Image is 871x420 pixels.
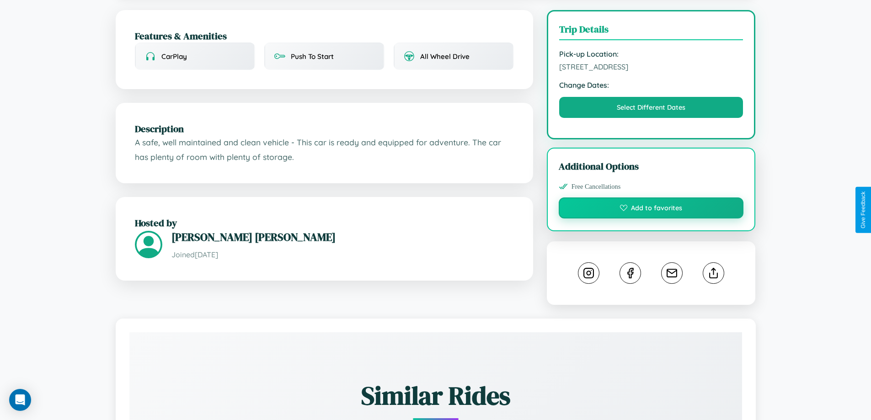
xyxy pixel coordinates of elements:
div: Open Intercom Messenger [9,389,31,411]
h3: Trip Details [559,22,743,40]
h3: Additional Options [559,159,744,173]
strong: Change Dates: [559,80,743,90]
h2: Features & Amenities [135,29,514,43]
p: A safe, well maintained and clean vehicle - This car is ready and equipped for adventure. The car... [135,135,514,164]
h2: Hosted by [135,216,514,229]
span: [STREET_ADDRESS] [559,62,743,71]
button: Select Different Dates [559,97,743,118]
p: Joined [DATE] [171,248,514,261]
span: All Wheel Drive [420,52,470,61]
span: Push To Start [291,52,334,61]
h3: [PERSON_NAME] [PERSON_NAME] [171,229,514,245]
span: Free Cancellations [572,183,621,191]
h2: Similar Rides [161,378,710,413]
span: CarPlay [161,52,187,61]
button: Add to favorites [559,197,744,218]
h2: Description [135,122,514,135]
strong: Pick-up Location: [559,49,743,58]
div: Give Feedback [860,191,866,229]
